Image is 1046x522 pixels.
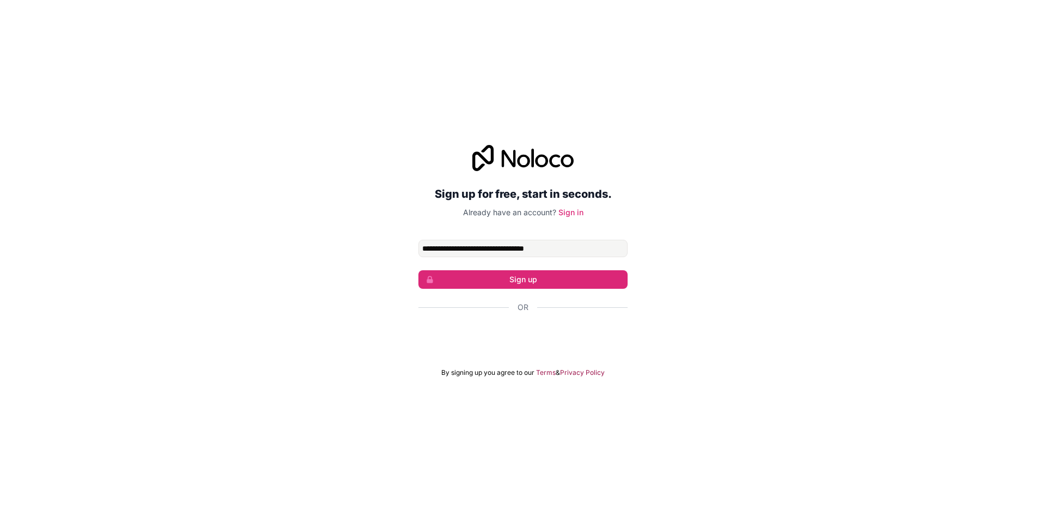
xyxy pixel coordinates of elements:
[418,240,628,257] input: Email address
[560,368,605,377] a: Privacy Policy
[418,270,628,289] button: Sign up
[518,302,528,313] span: Or
[441,368,534,377] span: By signing up you agree to our
[413,325,633,349] iframe: Sign in with Google Button
[556,368,560,377] span: &
[536,368,556,377] a: Terms
[463,208,556,217] span: Already have an account?
[418,184,628,204] h2: Sign up for free, start in seconds.
[558,208,583,217] a: Sign in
